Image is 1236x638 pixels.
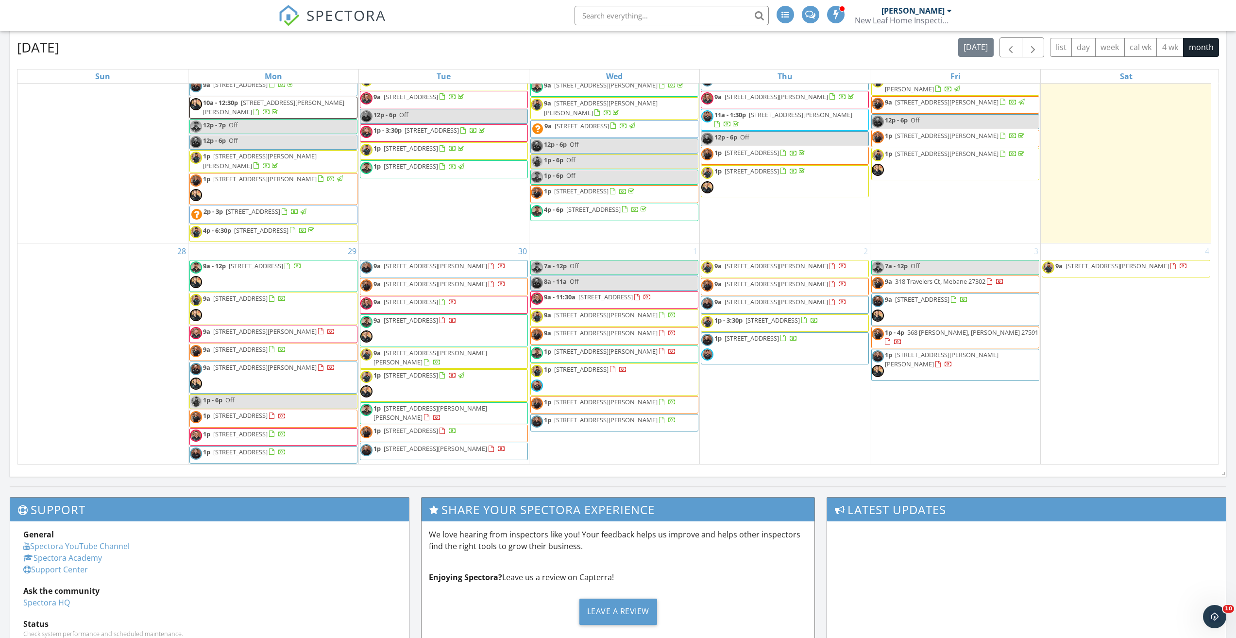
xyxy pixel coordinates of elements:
[531,140,543,152] img: img_1716.jpeg
[530,120,698,138] a: 9a [STREET_ADDRESS]
[360,347,528,369] a: 9a [STREET_ADDRESS][PERSON_NAME][PERSON_NAME]
[885,277,892,286] span: 9a
[871,96,1039,114] a: 9a [STREET_ADDRESS][PERSON_NAME]
[530,185,698,203] a: 1p [STREET_ADDRESS]
[190,136,202,148] img: img_1716.jpeg
[384,162,438,171] span: [STREET_ADDRESS]
[384,92,438,101] span: [STREET_ADDRESS]
[725,148,779,157] span: [STREET_ADDRESS]
[306,5,386,25] span: SPECTORA
[554,310,658,319] span: [STREET_ADDRESS][PERSON_NAME]
[872,310,884,322] img: newleaf202106.jpg
[203,152,317,170] a: 1p [STREET_ADDRESS][PERSON_NAME][PERSON_NAME]
[544,347,676,356] a: 1p [STREET_ADDRESS][PERSON_NAME]
[872,116,884,128] img: img_1716.jpeg
[701,332,869,364] a: 1p [STREET_ADDRESS]
[531,261,543,274] img: nick.jpeg
[871,327,1039,348] a: 1p - 4p 568 [PERSON_NAME], [PERSON_NAME] 27591
[701,109,869,131] a: 11a - 1:30p [STREET_ADDRESS][PERSON_NAME]
[725,279,828,288] span: [STREET_ADDRESS][PERSON_NAME]
[203,226,231,235] span: 4p - 6:30p
[544,328,676,337] a: 9a [STREET_ADDRESS][PERSON_NAME]
[203,121,226,129] span: 12p - 7p
[203,174,210,183] span: 1p
[862,243,870,259] a: Go to October 2, 2025
[544,205,563,214] span: 4p - 6p
[872,149,884,161] img: img_20250328_184107.jpg
[871,74,1039,96] a: 9a [STREET_ADDRESS][PERSON_NAME][PERSON_NAME]
[885,116,908,124] span: 12p - 6p
[911,261,920,270] span: Off
[278,13,386,34] a: SPECTORA
[190,121,202,133] img: nick.jpeg
[871,130,1039,147] a: 1p [STREET_ADDRESS][PERSON_NAME]
[263,69,284,83] a: Monday
[885,131,892,140] span: 1p
[189,97,357,119] a: 10a - 12:30p [STREET_ADDRESS][PERSON_NAME][PERSON_NAME]
[714,133,737,141] span: 12p - 6p
[373,162,381,171] span: 1p
[872,98,884,110] img: img_1714.jpeg
[203,345,286,354] a: 9a [STREET_ADDRESS]
[360,92,372,104] img: img_1705.jpeg
[531,293,543,305] img: img_1705.jpeg
[1032,243,1040,259] a: Go to October 3, 2025
[203,80,295,89] a: 9a [STREET_ADDRESS]
[213,327,317,336] span: [STREET_ADDRESS][PERSON_NAME]
[203,226,316,235] a: 4p - 6:30p [STREET_ADDRESS]
[373,126,402,135] span: 1p - 3:30p
[725,261,828,270] span: [STREET_ADDRESS][PERSON_NAME]
[190,189,202,201] img: newleaf202106.jpg
[701,91,869,108] a: 9a [STREET_ADDRESS][PERSON_NAME]
[360,126,372,138] img: img_1705.jpeg
[190,294,202,306] img: img_20250328_184107.jpg
[190,80,202,92] img: img_1716.jpeg
[895,98,999,106] span: [STREET_ADDRESS][PERSON_NAME]
[870,243,1041,465] td: Go to October 3, 2025
[544,293,651,301] a: 9a - 11:30a [STREET_ADDRESS]
[701,110,713,122] img: img_1719.jpeg
[544,99,658,117] a: 9a [STREET_ADDRESS][PERSON_NAME][PERSON_NAME]
[384,279,487,288] span: [STREET_ADDRESS][PERSON_NAME]
[885,75,999,93] span: [STREET_ADDRESS][PERSON_NAME][PERSON_NAME]
[701,165,869,197] a: 1p [STREET_ADDRESS]
[360,162,372,174] img: nick.jpeg
[701,296,869,313] a: 9a [STREET_ADDRESS][PERSON_NAME]
[405,126,459,135] span: [STREET_ADDRESS]
[1156,38,1184,57] button: 4 wk
[714,297,847,306] a: 9a [STREET_ADDRESS][PERSON_NAME]
[544,293,576,301] span: 9a - 11:30a
[872,261,884,274] img: nick.jpeg
[885,277,1004,286] a: 9a 318 Travelers Ct, Mebane 27302
[701,334,713,346] img: img_1716.jpeg
[360,314,528,346] a: 9a [STREET_ADDRESS]
[544,171,563,180] span: 1p - 6p
[740,133,749,141] span: Off
[17,243,188,465] td: Go to September 28, 2025
[373,297,381,306] span: 9a
[714,279,847,288] a: 9a [STREET_ADDRESS][PERSON_NAME]
[203,98,238,107] span: 10a - 12:30p
[234,226,288,235] span: [STREET_ADDRESS]
[885,149,1026,158] a: 1p [STREET_ADDRESS][PERSON_NAME]
[871,293,1039,326] a: 9a [STREET_ADDRESS]
[384,316,438,325] span: [STREET_ADDRESS]
[544,81,551,89] span: 9a
[531,310,543,323] img: img_20250328_184107.jpg
[554,187,609,195] span: [STREET_ADDRESS]
[714,297,722,306] span: 9a
[203,294,286,303] a: 9a [STREET_ADDRESS]
[999,37,1022,57] button: Previous month
[384,144,438,153] span: [STREET_ADDRESS]
[714,261,722,270] span: 9a
[213,294,268,303] span: [STREET_ADDRESS]
[373,126,487,135] a: 1p - 3:30p [STREET_ADDRESS]
[885,261,908,270] span: 7a - 12p
[373,261,381,270] span: 9a
[530,97,698,119] a: 9a [STREET_ADDRESS][PERSON_NAME][PERSON_NAME]
[1066,261,1169,270] span: [STREET_ADDRESS][PERSON_NAME]
[544,187,636,195] a: 1p [STREET_ADDRESS]
[885,98,1026,106] a: 9a [STREET_ADDRESS][PERSON_NAME]
[360,91,528,108] a: 9a [STREET_ADDRESS]
[530,79,698,97] a: 9a [STREET_ADDRESS][PERSON_NAME]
